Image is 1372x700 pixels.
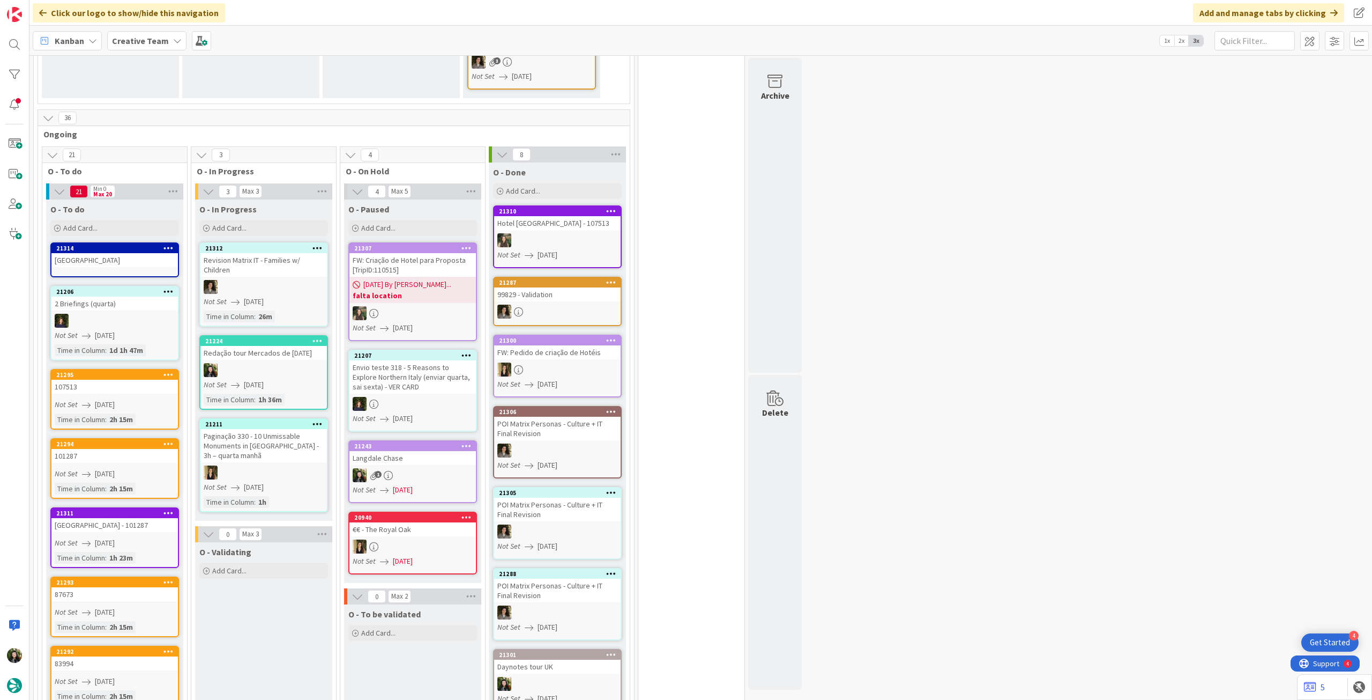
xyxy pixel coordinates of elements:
span: O - Done [493,167,526,178]
div: Time in Column [204,394,254,406]
span: 3x [1189,35,1203,46]
img: avatar [7,678,22,693]
div: Time in Column [55,483,105,495]
img: IG [353,306,367,320]
span: 4 [361,149,379,161]
span: Ongoing [43,129,616,139]
div: 21211Paginação 330 - 10 Unmissable Monuments in [GEOGRAPHIC_DATA] - 3h – quarta manhã [200,419,327,462]
img: MC [353,397,367,411]
div: 21305POI Matrix Personas - Culture + IT Final Revision [494,488,621,521]
span: [DATE] [95,468,115,480]
i: Not Set [55,676,78,686]
span: 8 [512,148,531,161]
div: Revision Matrix IT - Families w/ Children [200,253,327,277]
div: POI Matrix Personas - Culture + IT Final Revision [494,498,621,521]
div: 21207Envio teste 318 - 5 Reasons to Explore Northern Italy (enviar quarta, sai sexta) - VER CARD [349,351,476,394]
span: 36 [58,112,77,124]
div: 21288 [494,569,621,579]
div: 26m [256,311,275,322]
div: 21310Hotel [GEOGRAPHIC_DATA] - 107513 [494,207,621,230]
div: IG [494,233,621,247]
div: 20940 [349,513,476,522]
a: 2128799829 - ValidationMS [493,277,622,326]
div: 99829 - Validation [494,288,621,301]
div: 21314 [56,245,178,252]
div: 21294101287 [51,439,178,463]
div: Langdale Chase [349,451,476,465]
div: [GEOGRAPHIC_DATA] [51,253,178,267]
div: 4 [1349,631,1359,640]
div: SP [349,540,476,554]
span: 21 [63,149,81,161]
span: [DATE] [538,541,557,552]
span: : [105,621,107,633]
div: 21310 [494,207,621,216]
div: FW: Criação de Hotel para Proposta [TripID:110515] [349,253,476,277]
img: MS [204,280,218,294]
img: MS [497,444,511,458]
div: 21312 [205,245,327,252]
i: Not Set [497,379,520,389]
div: 21314 [51,244,178,253]
div: Time in Column [55,621,105,633]
span: [DATE] [393,556,413,567]
a: 21305POI Matrix Personas - Culture + IT Final RevisionMSNot Set[DATE] [493,487,622,559]
img: MS [472,55,486,69]
div: 2h 15m [107,414,136,425]
i: Not Set [353,485,376,495]
a: 21311[GEOGRAPHIC_DATA] - 101287Not Set[DATE]Time in Column:1h 23m [50,507,179,568]
span: [DATE] [95,607,115,618]
i: Not Set [55,469,78,478]
span: O - In Progress [197,166,323,176]
div: 21307 [349,244,476,253]
div: 2 Briefings (quarta) [51,297,178,311]
div: 83994 [51,657,178,670]
div: 2128799829 - Validation [494,278,621,301]
a: 21306POI Matrix Personas - Culture + IT Final RevisionMSNot Set[DATE] [493,406,622,478]
div: POI Matrix Personas - Culture + IT Final Revision [494,579,621,602]
div: Redação tour Mercados de [DATE] [200,346,327,360]
a: 21307FW: Criação de Hotel para Proposta [TripID:110515][DATE] By [PERSON_NAME]...falta locationIG... [348,242,477,341]
span: : [105,552,107,564]
div: 101287 [51,449,178,463]
div: Max 3 [242,189,259,194]
div: SP [494,363,621,377]
div: MS [494,305,621,319]
div: 21294 [51,439,178,449]
div: Open Get Started checklist, remaining modules: 4 [1301,633,1359,652]
div: Time in Column [204,311,254,322]
div: 21295 [56,371,178,379]
div: 21301 [494,650,621,660]
div: 21306POI Matrix Personas - Culture + IT Final Revision [494,407,621,440]
img: BC [7,648,22,663]
img: Visit kanbanzone.com [7,7,22,22]
div: 21305 [494,488,621,498]
div: 1h [256,496,269,508]
div: Hotel [GEOGRAPHIC_DATA] - 107513 [494,216,621,230]
input: Quick Filter... [1214,31,1295,50]
img: SP [497,363,511,377]
div: FW: Pedido de criação de Hotéis [494,345,621,359]
div: MS [200,280,327,294]
div: 21295107513 [51,370,178,394]
div: 21292 [56,648,178,655]
span: [DATE] [393,484,413,496]
a: 21207Envio teste 318 - 5 Reasons to Explore Northern Italy (enviar quarta, sai sexta) - VER CARDM... [348,350,477,432]
span: 4 [368,185,386,198]
span: 1 [375,471,382,478]
div: 2129387673 [51,578,178,601]
span: 21 [70,185,88,198]
a: 21312Revision Matrix IT - Families w/ ChildrenMSNot Set[DATE]Time in Column:26m [199,242,328,327]
div: Get Started [1310,637,1350,648]
i: Not Set [497,541,520,551]
div: 21207 [349,351,476,360]
i: Not Set [55,400,78,409]
div: Archive [761,89,789,102]
div: MC [349,397,476,411]
span: 3 [494,57,501,64]
div: 21306 [494,407,621,417]
div: 21295 [51,370,178,380]
span: : [254,394,256,406]
div: 20940 [354,514,476,521]
div: 21292 [51,647,178,657]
